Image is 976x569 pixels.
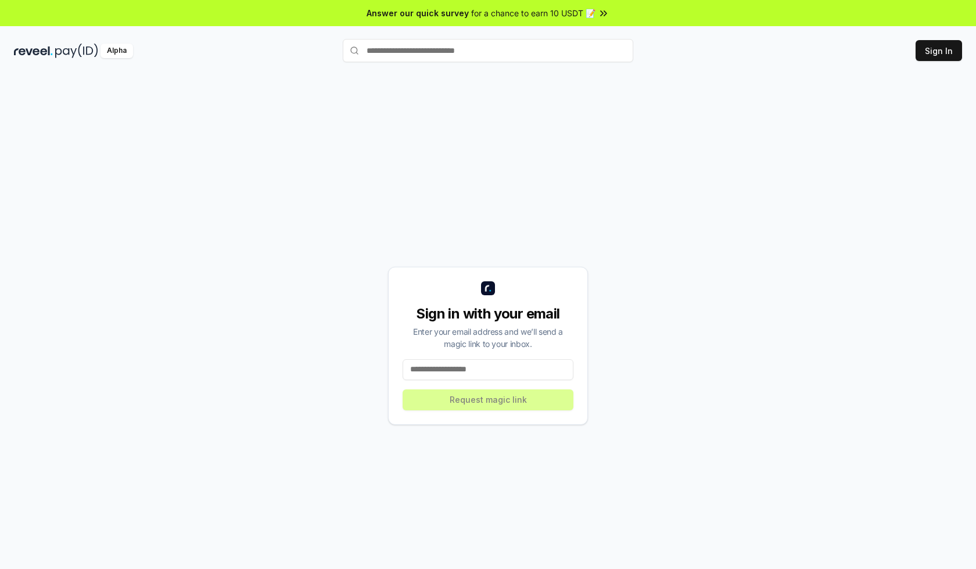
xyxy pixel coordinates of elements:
[367,7,469,19] span: Answer our quick survey
[481,281,495,295] img: logo_small
[14,44,53,58] img: reveel_dark
[916,40,962,61] button: Sign In
[55,44,98,58] img: pay_id
[471,7,595,19] span: for a chance to earn 10 USDT 📝
[403,305,573,323] div: Sign in with your email
[403,325,573,350] div: Enter your email address and we’ll send a magic link to your inbox.
[101,44,133,58] div: Alpha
